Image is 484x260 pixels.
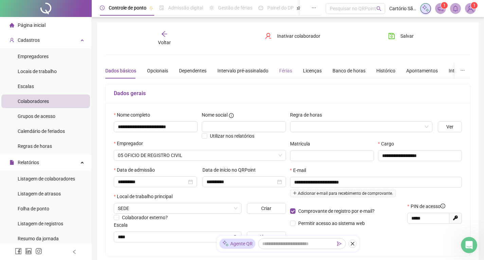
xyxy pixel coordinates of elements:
span: Colaboradores [18,99,49,104]
span: 1 [443,3,446,8]
span: Controle de ponto [109,5,146,11]
label: Nome completo [114,111,155,119]
span: Folha de ponto [18,206,49,211]
sup: 1 [441,2,448,9]
div: Dependentes [179,67,207,74]
span: pushpin [297,6,301,10]
label: Regra de horas [290,111,326,119]
span: notification [437,5,444,12]
span: Resumo da jornada [18,236,59,241]
span: file [10,160,14,165]
span: PIN de acesso [411,203,445,210]
span: info-circle [441,204,445,208]
span: Utilizar nos relatórios [210,133,254,139]
div: Integrações [449,67,474,74]
span: Página inicial [18,22,46,28]
label: Data de início no QRPoint [202,166,260,174]
iframe: Intercom live chat [461,237,477,253]
h5: Dados gerais [114,89,462,98]
label: Data de admissão [114,166,159,174]
label: Cargo [378,140,398,148]
span: Cartório São Caetano [389,5,416,12]
span: ellipsis [311,5,316,10]
span: left [72,249,77,254]
span: home [10,23,14,28]
span: Gestão de férias [218,5,252,11]
span: dashboard [258,5,263,10]
button: Criar [247,203,286,214]
div: Férias [279,67,292,74]
span: pushpin [149,6,153,10]
span: Permitir acesso ao sistema web [298,221,365,226]
span: save [388,33,395,39]
span: arrow-left [161,31,168,37]
div: Licenças [303,67,322,74]
img: sparkle-icon.fc2bf0ac1784a2077858766a79e2daf3.svg [422,5,429,12]
span: Listagem de atrasos [18,191,61,196]
button: Ver [438,121,462,132]
span: Inativar colaborador [277,32,320,40]
span: Grupos de acesso [18,114,55,119]
span: linkedin [25,248,32,255]
sup: Atualize o seu contato no menu Meus Dados [471,2,478,9]
label: Empregador [114,140,147,147]
span: Salvar [400,32,414,40]
span: Relatórios [18,160,39,165]
span: 40150-390 [118,203,237,213]
span: Admissão digital [168,5,203,11]
span: search [376,6,381,11]
span: Adicionar e-mail para recebimento de comprovante. [290,190,396,197]
span: plus [293,191,297,195]
span: user-delete [265,33,272,39]
span: info-circle [229,113,234,118]
span: Comprovante de registro por e-mail? [298,208,375,214]
div: Histórico [376,67,395,74]
span: Ver [446,123,453,131]
label: Escala [114,221,132,229]
span: Nome social [202,111,228,119]
span: instagram [35,248,42,255]
img: sparkle-icon.fc2bf0ac1784a2077858766a79e2daf3.svg [222,240,229,247]
span: Colaborador externo? [122,215,168,220]
span: bell [452,5,459,12]
span: send [337,241,342,246]
button: Inativar colaborador [260,31,325,41]
span: Calendário de feriados [18,128,65,134]
span: Locais de trabalho [18,69,57,74]
span: user-add [10,38,14,42]
label: E-mail [290,167,310,174]
button: Salvar [383,31,419,41]
span: Alterar [259,233,273,241]
span: Criar [261,205,271,212]
div: Opcionais [147,67,168,74]
span: sun [209,5,214,10]
span: file-done [159,5,164,10]
div: Intervalo pré-assinalado [217,67,268,74]
span: close [350,241,355,246]
span: Escalas [18,84,34,89]
span: facebook [15,248,22,255]
span: Cadastros [18,37,40,43]
div: Banco de horas [333,67,365,74]
span: 1 [473,3,476,8]
span: 05° REGISTRO CIVIL BROTAS E VITÓRIA [118,150,282,160]
span: Regras de horas [18,143,52,149]
div: Dados básicos [105,67,136,74]
button: Alterar [247,231,286,242]
label: Matrícula [290,140,315,148]
span: Voltar [158,40,171,45]
span: Listagem de colaboradores [18,176,75,181]
div: Apontamentos [406,67,438,74]
span: clock-circle [100,5,105,10]
img: 3518 [465,3,476,14]
span: ellipsis [460,68,465,73]
span: Painel do DP [267,5,294,11]
span: Empregadores [18,54,49,59]
label: Local de trabalho principal [114,193,177,200]
span: eye [233,235,237,239]
button: ellipsis [455,63,470,79]
span: Listagem de registros [18,221,63,226]
div: Agente QR [219,239,255,249]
